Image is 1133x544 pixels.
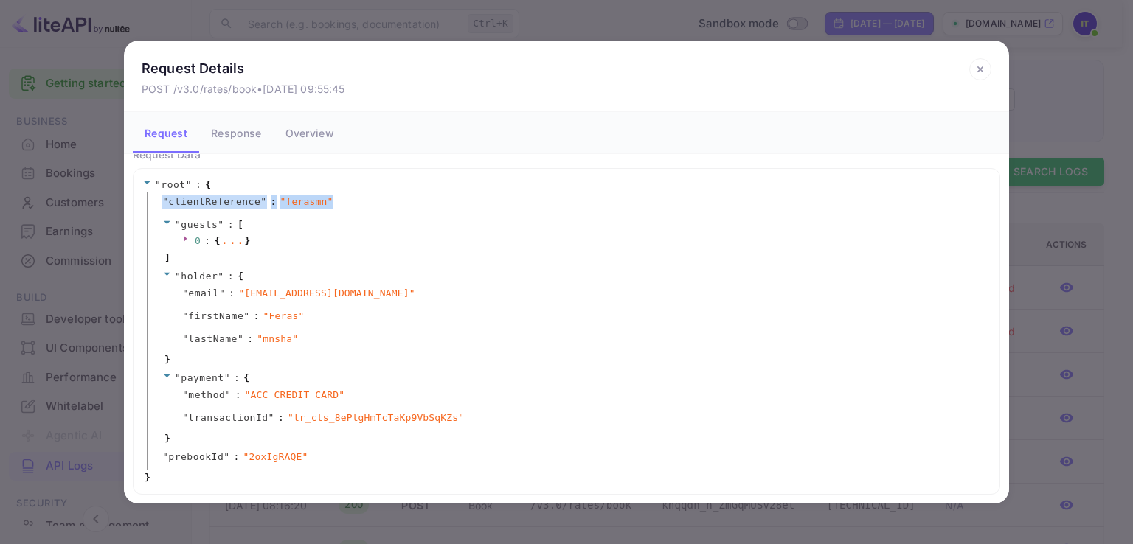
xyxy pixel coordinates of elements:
span: lastName [188,332,238,346]
span: root [161,179,185,190]
button: Response [199,112,273,153]
button: Request [133,112,199,153]
span: firstName [188,309,243,324]
span: guests [181,219,218,230]
span: " [218,219,224,230]
span: holder [181,271,218,282]
span: " mnsha " [257,332,298,346]
div: ... [221,236,245,243]
span: : [204,234,210,248]
span: : [195,178,201,192]
span: : [247,332,253,346]
p: Request Details [142,58,345,78]
span: } [245,234,251,248]
span: " [224,372,230,383]
span: 0 [195,235,201,246]
span: " [EMAIL_ADDRESS][DOMAIN_NAME] " [238,286,415,301]
span: " [175,271,181,282]
span: : [228,217,234,232]
span: " [224,451,229,462]
span: " [162,196,168,207]
span: : [228,269,234,284]
span: : [254,309,260,324]
button: Overview [274,112,346,153]
span: " [238,333,243,344]
span: { [238,269,243,284]
span: } [142,470,150,485]
span: ] [162,251,170,265]
span: " 2oxIgRAQE " [243,450,308,464]
span: : [229,286,235,301]
span: " [218,271,224,282]
span: prebookId [168,450,224,464]
span: " [182,333,188,344]
span: " [175,219,181,230]
span: " [182,412,188,423]
span: " tr_cts_8ePtgHmTcTaKp9VbSqKZs " [288,411,464,425]
span: " Feras " [263,309,305,324]
span: " [219,287,225,299]
span: " ferasmn " [280,195,333,209]
span: payment [181,372,224,383]
span: : [235,388,241,402]
p: Request Data [133,147,1000,162]
span: : [271,195,277,209]
p: POST /v3.0/rates/book • [DATE] 09:55:45 [142,81,345,97]
span: method [188,388,225,402]
span: clientReference [168,195,260,209]
span: " [182,310,188,321]
span: " [243,310,249,321]
span: " ACC_CREDIT_CARD " [245,388,345,402]
span: { [243,371,249,386]
span: " [182,389,188,400]
span: [ [238,217,243,232]
span: " [162,451,168,462]
span: : [278,411,284,425]
span: " [186,179,192,190]
span: " [175,372,181,383]
span: transactionId [188,411,268,425]
span: " [268,412,274,423]
span: { [215,234,221,248]
span: : [234,450,240,464]
span: " [260,196,266,207]
span: } [162,431,170,446]
span: : [234,371,240,386]
span: " [182,287,188,299]
span: } [162,352,170,367]
span: " [155,179,161,190]
span: { [205,178,211,192]
span: email [188,286,219,301]
span: " [225,389,231,400]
